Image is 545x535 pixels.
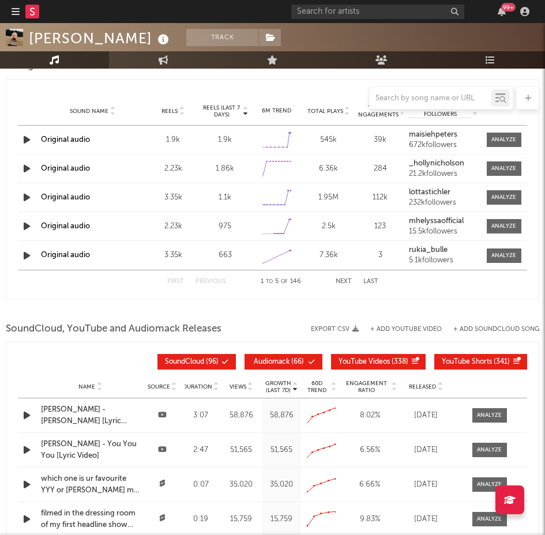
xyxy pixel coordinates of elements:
span: Views [230,383,246,390]
button: Previous [196,278,226,285]
span: ( 341 ) [442,359,510,366]
div: 9.83 % [343,514,397,525]
button: Last [363,278,378,285]
div: 8.02 % [343,410,397,421]
div: 3.35k [150,250,196,261]
span: Reels (last 7 days) [202,104,241,118]
button: Export CSV [311,326,359,333]
span: 60D Trend [304,380,330,394]
a: Original audio [41,194,90,201]
strong: maisiehpeters [409,131,457,138]
input: Search for artists [291,5,464,19]
div: 545k [306,134,352,146]
div: [DATE] [403,444,449,456]
a: Original audio [41,136,90,144]
a: [PERSON_NAME] - [PERSON_NAME] [Lyric Video] [41,404,140,427]
div: 123 [358,221,404,232]
input: Search by song name or URL [370,94,491,103]
span: Audiomack [254,359,290,366]
button: + Add SoundCloud Song [442,326,539,333]
button: 99+ [498,7,506,16]
span: Duration [183,383,212,390]
div: 1.9k [202,134,248,146]
span: SoundCloud, YouTube and Audiomack Releases [6,322,221,336]
button: + Add SoundCloud Song [453,326,539,333]
div: 284 [358,163,404,175]
div: 6.36k [306,163,352,175]
button: YouTube Videos(338) [331,354,426,370]
a: which one is ur favourite YYY or [PERSON_NAME] me in comments now [41,473,140,496]
a: [PERSON_NAME] - You You You [Lyric Video] [41,439,140,461]
div: 51,565 [223,444,260,456]
div: 663 [202,250,248,261]
div: [DATE] [403,410,449,421]
div: 6.56 % [343,444,397,456]
a: filmed in the dressing room of my first headline show [DATE] oh we are so BACK!!!! [41,508,140,530]
span: ( 66 ) [252,359,305,366]
button: + Add YouTube Video [370,326,442,333]
a: maisiehpeters [409,131,478,139]
div: 21.2k followers [409,170,478,178]
a: Original audio [41,223,90,230]
strong: lottastichler [409,189,450,196]
div: 3 [358,250,404,261]
div: + Add YouTube Video [359,326,442,333]
span: Author / Followers [409,104,471,118]
div: [DATE] [403,514,449,525]
strong: rukia_bulle [409,246,448,254]
div: [DATE] [403,479,449,491]
a: mhelyssaofficial [409,217,478,225]
div: 975 [202,221,248,232]
span: ( 96 ) [165,359,219,366]
span: ( 338 ) [339,359,408,366]
div: 3:07 [185,410,217,421]
div: 1.86k [202,163,248,175]
button: Audiomack(66) [245,354,322,370]
div: 232k followers [409,199,478,207]
a: Original audio [41,165,90,172]
span: Engagement Ratio [343,380,390,394]
div: 15,759 [265,514,298,525]
div: 7.36k [306,250,352,261]
div: 1.9k [150,134,196,146]
div: 35,020 [265,479,298,491]
div: 2.23k [150,221,196,232]
div: 6.66 % [343,479,397,491]
div: 672k followers [409,141,478,149]
div: 99 + [501,3,516,12]
div: 1.95M [306,192,352,204]
button: Track [186,29,258,46]
div: 6M Trend [254,107,300,115]
a: lottastichler [409,189,478,197]
div: 112k [358,192,404,204]
div: 3.35k [150,192,196,204]
div: 58,876 [223,410,260,421]
p: Growth [265,380,291,387]
span: YouTube Shorts [442,359,492,366]
div: 1.1k [202,192,248,204]
button: YouTube Shorts(341) [434,354,527,370]
div: 0:07 [185,479,217,491]
span: Source [148,383,170,390]
button: SoundCloud(96) [157,354,236,370]
span: SoundCloud [165,359,204,366]
div: 0:19 [185,514,217,525]
div: 58,876 [265,410,298,421]
div: 1 5 146 [249,275,313,289]
span: Total Engagements [355,104,399,118]
span: of [281,279,288,284]
div: 2.5k [306,221,352,232]
span: Reels [161,108,178,115]
button: Next [336,278,352,285]
button: First [167,278,184,285]
div: 15.5k followers [409,228,478,236]
div: [PERSON_NAME] [29,29,172,48]
strong: _hollynicholson [409,160,464,167]
span: Sound Name [70,108,108,115]
span: to [266,279,273,284]
div: 2.23k [150,163,196,175]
